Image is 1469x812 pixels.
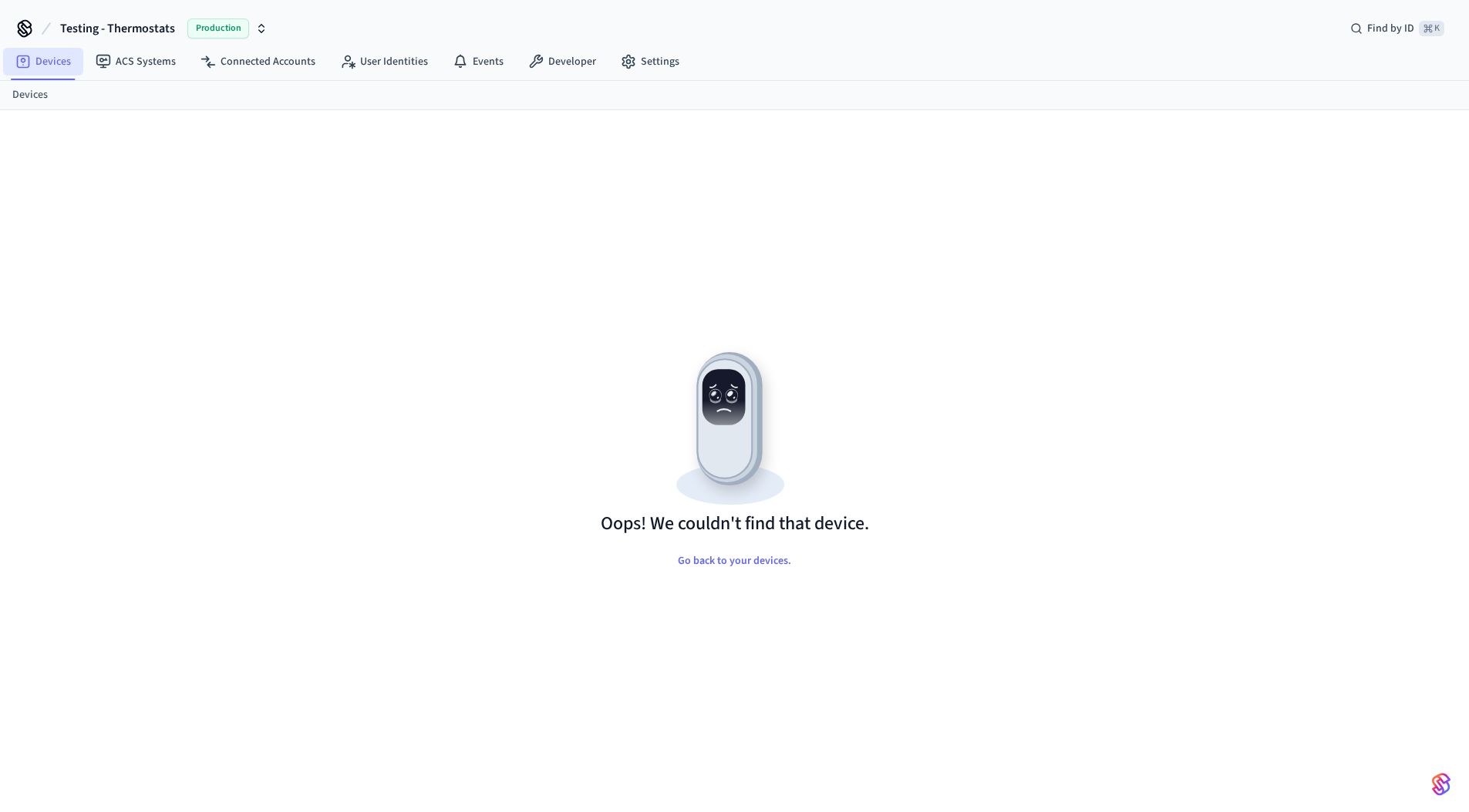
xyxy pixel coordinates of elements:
[665,545,804,576] button: Go back to your devices.
[1432,772,1450,797] img: SeamLogoGradient.69752ec5.svg
[3,48,83,75] a: Devices
[12,87,48,103] a: Devices
[1419,21,1444,36] span: ⌘ K
[188,48,328,75] a: Connected Accounts
[601,512,869,536] h1: Oops! We couldn't find that device.
[1367,21,1414,36] span: Find by ID
[440,48,516,75] a: Events
[187,18,249,39] span: Production
[60,19,175,38] span: Testing - Thermostats
[516,48,608,75] a: Developer
[608,48,692,75] a: Settings
[601,339,869,512] img: Resource not found
[328,48,440,75] a: User Identities
[83,48,188,75] a: ACS Systems
[1338,15,1457,42] div: Find by ID⌘ K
